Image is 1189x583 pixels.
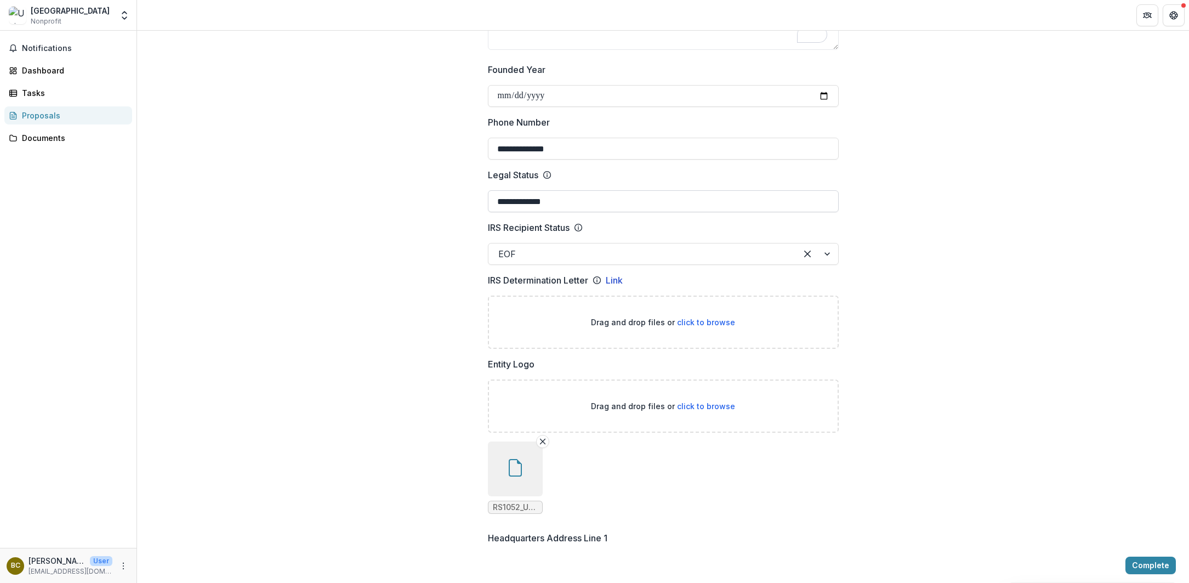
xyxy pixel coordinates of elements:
[22,132,123,144] div: Documents
[606,274,623,287] a: Link
[1136,4,1158,26] button: Partners
[4,84,132,102] a: Tasks
[4,129,132,147] a: Documents
[117,559,130,573] button: More
[117,4,132,26] button: Open entity switcher
[536,435,549,448] button: Remove File
[9,7,26,24] img: University of Houston
[4,106,132,124] a: Proposals
[22,44,128,53] span: Notifications
[488,442,543,514] div: Remove FileRS1052_UH_Interlocking_CMYK-02.eps
[488,116,550,129] p: Phone Number
[90,556,112,566] p: User
[29,555,86,567] p: [PERSON_NAME]
[4,61,132,80] a: Dashboard
[799,245,816,263] div: Clear selected options
[1163,4,1185,26] button: Get Help
[11,562,20,569] div: Brandee Carlson
[488,63,545,76] p: Founded Year
[22,65,123,76] div: Dashboard
[31,5,110,16] div: [GEOGRAPHIC_DATA]
[22,87,123,99] div: Tasks
[488,531,607,545] p: Headquarters Address Line 1
[31,16,61,26] span: Nonprofit
[488,274,588,287] p: IRS Determination Letter
[488,358,534,371] p: Entity Logo
[1125,557,1176,574] button: Complete
[493,503,538,512] span: RS1052_UH_Interlocking_CMYK-02.eps
[591,316,735,328] p: Drag and drop files or
[4,39,132,57] button: Notifications
[591,400,735,412] p: Drag and drop files or
[488,221,570,234] p: IRS Recipient Status
[488,168,538,182] p: Legal Status
[29,567,112,576] p: [EMAIL_ADDRESS][DOMAIN_NAME]
[22,110,123,121] div: Proposals
[677,401,735,411] span: click to browse
[677,318,735,327] span: click to browse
